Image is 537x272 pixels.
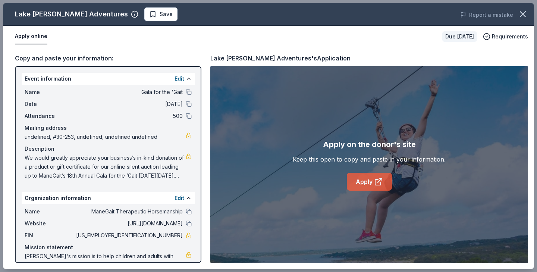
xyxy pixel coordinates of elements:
span: [URL][DOMAIN_NAME] [75,219,183,228]
div: Event information [22,73,195,85]
span: ManeGait Therapeutic Horsemanship [75,207,183,216]
button: Edit [175,74,184,83]
button: Report a mistake [460,10,513,19]
button: Apply online [15,29,47,44]
div: Copy and paste your information: [15,53,201,63]
div: Keep this open to copy and paste in your information. [293,155,446,164]
span: Attendance [25,112,75,121]
span: Website [25,219,75,228]
div: Lake [PERSON_NAME] Adventures [15,8,128,20]
span: Gala for the 'Gait [75,88,183,97]
a: Apply [347,173,392,191]
span: Requirements [492,32,528,41]
span: [US_EMPLOYER_IDENTIFICATION_NUMBER] [75,231,183,240]
span: Name [25,88,75,97]
div: Organization information [22,192,195,204]
button: Requirements [483,32,528,41]
div: Mission statement [25,243,192,252]
div: Apply on the donor's site [323,138,416,150]
span: Date [25,100,75,109]
div: Lake [PERSON_NAME] Adventures's Application [210,53,351,63]
button: Edit [175,194,184,203]
div: Mailing address [25,124,192,132]
button: Save [144,7,178,21]
span: Save [160,10,173,19]
div: Description [25,144,192,153]
span: 500 [75,112,183,121]
span: EIN [25,231,75,240]
span: undefined, #30-253, undefined, undefined undefined [25,132,186,141]
span: [DATE] [75,100,183,109]
div: Due [DATE] [442,31,477,42]
span: Name [25,207,75,216]
span: We would greatly appreciate your business’s in-kind donation of a product or gift certificate for... [25,153,186,180]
